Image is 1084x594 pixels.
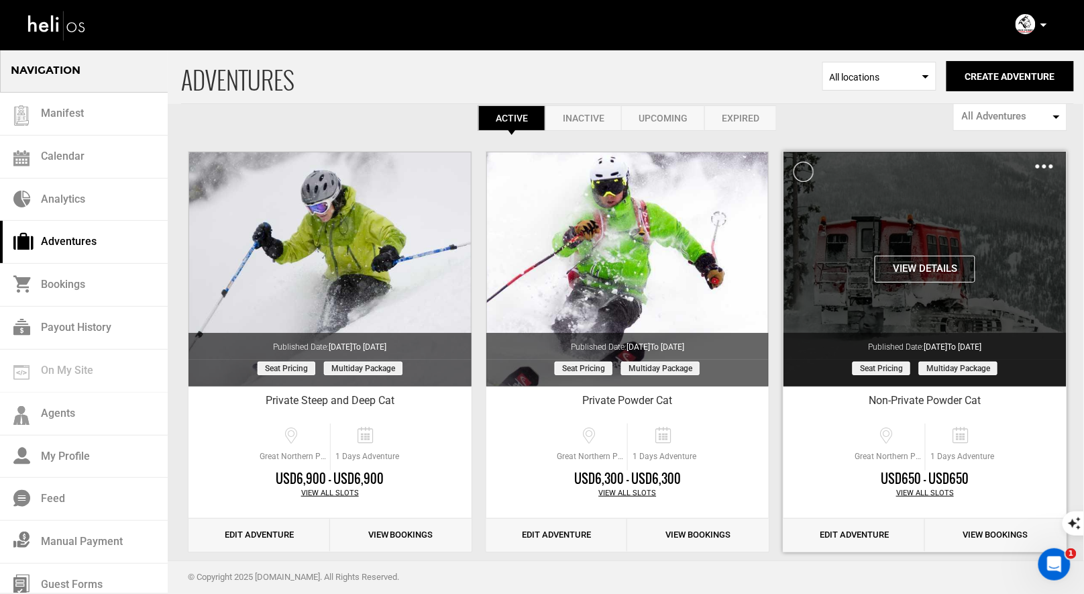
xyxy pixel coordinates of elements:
[875,256,975,283] button: View Details
[783,393,1067,413] div: Non-Private Powder Cat
[1016,14,1036,34] img: img_9a11ce2f5ad7871fe2c2ac744f5003f1.png
[188,488,472,499] div: View All Slots
[258,362,315,375] span: Seat Pricing
[919,362,997,375] span: Multiday package
[13,365,30,380] img: on_my_site.svg
[627,342,684,352] span: [DATE]
[627,519,769,552] a: View Bookings
[27,7,87,43] img: heli-logo
[545,105,621,131] a: Inactive
[830,70,929,84] span: All locations
[329,342,386,352] span: [DATE]
[783,488,1067,499] div: View All Slots
[783,333,1067,353] div: Published Date:
[486,471,769,488] div: USD6,300 - USD6,300
[181,49,822,103] span: ADVENTURES
[953,102,1067,131] button: All Adventures
[486,519,628,552] a: Edit Adventure
[621,105,704,131] a: Upcoming
[331,451,404,462] span: 1 Days Adventure
[924,342,982,352] span: [DATE]
[822,62,936,91] span: Select box activate
[948,342,982,352] span: to [DATE]
[188,519,330,552] a: Edit Adventure
[925,519,1067,552] a: View Bookings
[478,105,545,131] a: Active
[324,362,402,375] span: Multiday package
[783,519,925,552] a: Edit Adventure
[553,451,627,462] span: Great Northern Powder Guides, U.S. 93, [GEOGRAPHIC_DATA], [GEOGRAPHIC_DATA], [GEOGRAPHIC_DATA]
[853,362,910,375] span: Seat Pricing
[486,488,769,499] div: View All Slots
[330,519,472,552] a: View Bookings
[1038,548,1071,581] iframe: Intercom live chat
[13,406,30,426] img: agents-icon.svg
[650,342,684,352] span: to [DATE]
[926,451,999,462] span: 1 Days Adventure
[486,333,769,353] div: Published Date:
[188,393,472,413] div: Private Steep and Deep Cat
[188,471,472,488] div: USD6,900 - USD6,900
[555,362,612,375] span: Seat Pricing
[962,109,1050,123] span: All Adventures
[11,105,32,126] img: guest-list.svg
[1036,164,1053,168] img: images
[486,393,769,413] div: Private Powder Cat
[352,342,386,352] span: to [DATE]
[256,451,330,462] span: Great Northern Powder Guides, U.S. 93, [GEOGRAPHIC_DATA], [GEOGRAPHIC_DATA], [GEOGRAPHIC_DATA]
[188,333,472,353] div: Published Date:
[946,61,1074,91] button: Create Adventure
[783,471,1067,488] div: USD650 - USD650
[628,451,701,462] span: 1 Days Adventure
[704,105,777,131] a: Expired
[13,150,30,166] img: calendar.svg
[851,451,925,462] span: Great Northern Powder Guides, U.S. 93, [GEOGRAPHIC_DATA], [GEOGRAPHIC_DATA], [GEOGRAPHIC_DATA]
[621,362,700,375] span: Multiday package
